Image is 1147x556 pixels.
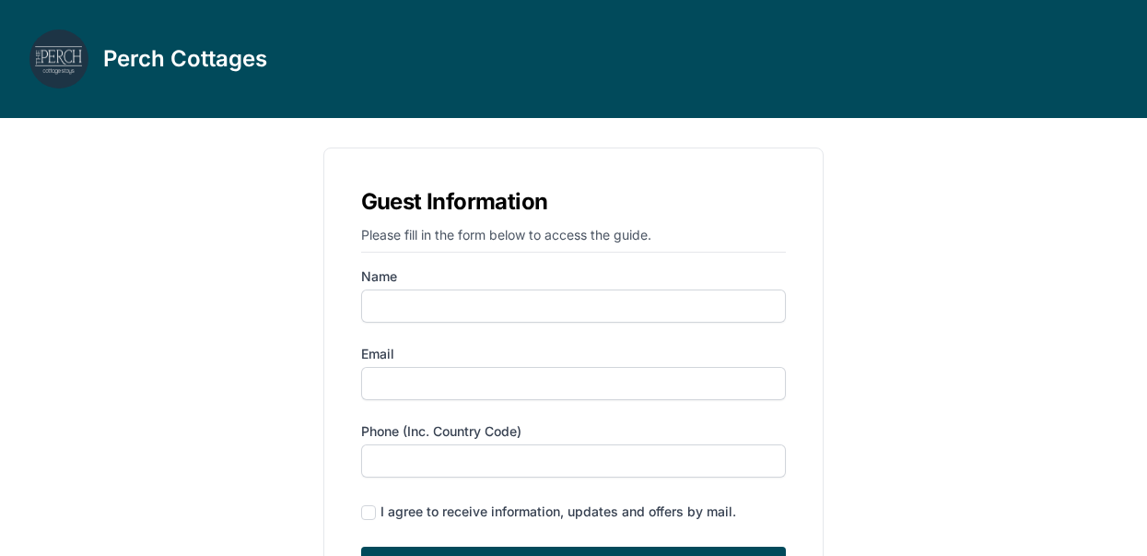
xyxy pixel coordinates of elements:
h3: Perch Cottages [103,44,267,74]
p: Please fill in the form below to access the guide. [361,226,787,253]
a: Perch Cottages [29,30,267,89]
label: Phone (inc. country code) [361,422,787,441]
img: lbscve6jyqy4usxktyb5b1icebv1 [29,30,88,89]
label: Name [361,267,787,286]
div: I agree to receive information, updates and offers by mail. [380,503,736,521]
label: Email [361,345,787,363]
h1: Guest Information [361,185,787,219]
